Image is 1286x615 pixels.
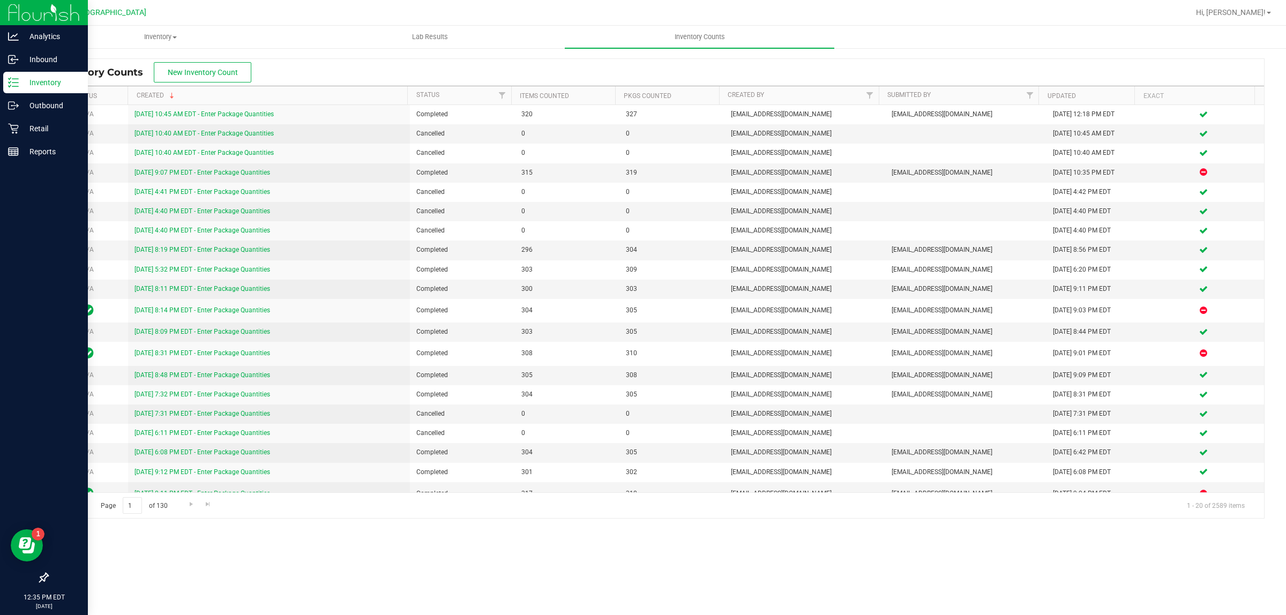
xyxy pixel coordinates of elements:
[494,86,511,104] a: Filter
[521,389,613,400] span: 304
[200,497,216,512] a: Go to the last page
[565,26,834,48] a: Inventory Counts
[19,76,83,89] p: Inventory
[134,371,270,379] a: [DATE] 8:48 PM EDT - Enter Package Quantities
[134,429,270,437] a: [DATE] 6:11 PM EDT - Enter Package Quantities
[521,428,613,438] span: 0
[416,129,508,139] span: Cancelled
[1053,148,1137,158] div: [DATE] 10:40 AM EDT
[1053,168,1137,178] div: [DATE] 10:35 PM EDT
[626,348,717,358] span: 310
[416,409,508,419] span: Cancelled
[82,207,94,215] span: N/A
[1134,86,1254,105] th: Exact
[626,428,717,438] span: 0
[416,187,508,197] span: Cancelled
[1053,245,1137,255] div: [DATE] 8:56 PM EDT
[134,448,270,456] a: [DATE] 6:08 PM EDT - Enter Package Quantities
[1048,92,1076,100] a: Updated
[82,371,94,379] span: N/A
[861,86,879,104] a: Filter
[134,391,270,398] a: [DATE] 7:32 PM EDT - Enter Package Quantities
[731,370,879,380] span: [EMAIL_ADDRESS][DOMAIN_NAME]
[892,447,1040,457] span: [EMAIL_ADDRESS][DOMAIN_NAME]
[892,389,1040,400] span: [EMAIL_ADDRESS][DOMAIN_NAME]
[731,226,879,236] span: [EMAIL_ADDRESS][DOMAIN_NAME]
[626,305,717,316] span: 305
[416,447,508,457] span: Completed
[134,169,270,176] a: [DATE] 9:07 PM EDT - Enter Package Quantities
[626,370,717,380] span: 308
[26,32,295,42] span: Inventory
[134,246,270,253] a: [DATE] 8:19 PM EDT - Enter Package Quantities
[92,497,176,514] span: Page of 130
[1053,129,1137,139] div: [DATE] 10:45 AM EDT
[11,529,43,561] iframe: Resource center
[8,77,19,88] inline-svg: Inventory
[1053,284,1137,294] div: [DATE] 9:11 PM EDT
[731,265,879,275] span: [EMAIL_ADDRESS][DOMAIN_NAME]
[82,285,94,292] span: N/A
[521,168,613,178] span: 315
[137,92,176,99] a: Created
[19,53,83,66] p: Inbound
[731,245,879,255] span: [EMAIL_ADDRESS][DOMAIN_NAME]
[134,468,270,476] a: [DATE] 9:12 PM EDT - Enter Package Quantities
[626,389,717,400] span: 305
[626,327,717,337] span: 305
[626,409,717,419] span: 0
[416,226,508,236] span: Cancelled
[892,370,1040,380] span: [EMAIL_ADDRESS][DOMAIN_NAME]
[731,447,879,457] span: [EMAIL_ADDRESS][DOMAIN_NAME]
[892,305,1040,316] span: [EMAIL_ADDRESS][DOMAIN_NAME]
[1196,8,1266,17] span: Hi, [PERSON_NAME]!
[398,32,462,42] span: Lab Results
[731,489,879,499] span: [EMAIL_ADDRESS][DOMAIN_NAME]
[183,497,199,512] a: Go to the next page
[626,129,717,139] span: 0
[5,602,83,610] p: [DATE]
[731,389,879,400] span: [EMAIL_ADDRESS][DOMAIN_NAME]
[19,99,83,112] p: Outbound
[1053,187,1137,197] div: [DATE] 4:42 PM EDT
[892,327,1040,337] span: [EMAIL_ADDRESS][DOMAIN_NAME]
[416,91,439,99] a: Status
[728,91,764,99] a: Created By
[82,246,94,253] span: N/A
[521,489,613,499] span: 317
[416,389,508,400] span: Completed
[5,592,83,602] p: 12:35 PM EDT
[626,489,717,499] span: 318
[521,187,613,197] span: 0
[626,467,717,477] span: 302
[1053,389,1137,400] div: [DATE] 8:31 PM EDT
[1053,447,1137,457] div: [DATE] 6:42 PM EDT
[416,168,508,178] span: Completed
[1053,305,1137,316] div: [DATE] 9:03 PM EDT
[626,187,717,197] span: 0
[626,168,717,178] span: 319
[731,187,879,197] span: [EMAIL_ADDRESS][DOMAIN_NAME]
[416,284,508,294] span: Completed
[892,467,1040,477] span: [EMAIL_ADDRESS][DOMAIN_NAME]
[134,130,274,137] a: [DATE] 10:40 AM EDT - Enter Package Quantities
[521,284,613,294] span: 300
[660,32,739,42] span: Inventory Counts
[1053,206,1137,216] div: [DATE] 4:40 PM EDT
[416,467,508,477] span: Completed
[624,92,671,100] a: Pkgs Counted
[731,129,879,139] span: [EMAIL_ADDRESS][DOMAIN_NAME]
[521,245,613,255] span: 296
[892,109,1040,119] span: [EMAIL_ADDRESS][DOMAIN_NAME]
[134,490,270,497] a: [DATE] 8:11 PM EDT - Enter Package Quantities
[134,410,270,417] a: [DATE] 7:31 PM EDT - Enter Package Quantities
[521,148,613,158] span: 0
[892,284,1040,294] span: [EMAIL_ADDRESS][DOMAIN_NAME]
[626,109,717,119] span: 327
[892,348,1040,358] span: [EMAIL_ADDRESS][DOMAIN_NAME]
[19,145,83,158] p: Reports
[416,370,508,380] span: Completed
[731,148,879,158] span: [EMAIL_ADDRESS][DOMAIN_NAME]
[626,245,717,255] span: 304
